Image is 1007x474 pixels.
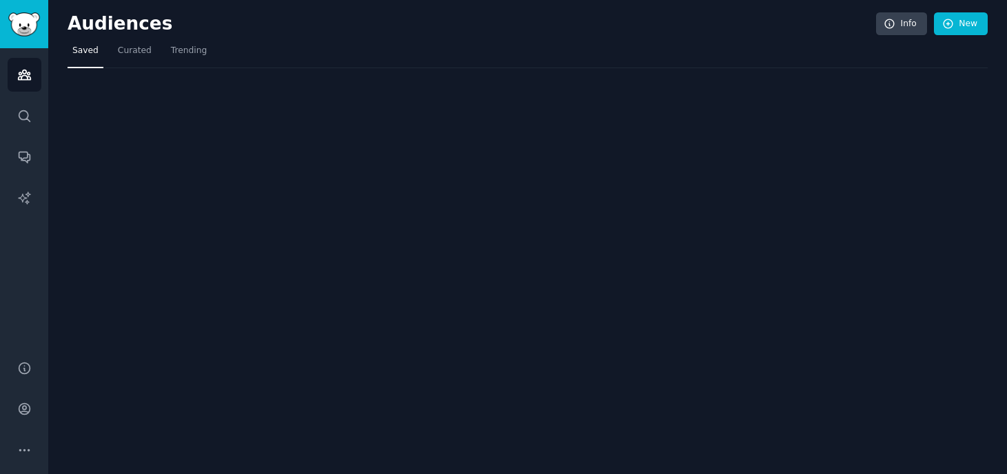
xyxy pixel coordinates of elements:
a: Trending [166,40,212,68]
a: Saved [68,40,103,68]
a: Curated [113,40,156,68]
span: Trending [171,45,207,57]
img: GummySearch logo [8,12,40,37]
span: Saved [72,45,99,57]
h2: Audiences [68,13,876,35]
a: Info [876,12,927,36]
span: Curated [118,45,152,57]
a: New [934,12,988,36]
